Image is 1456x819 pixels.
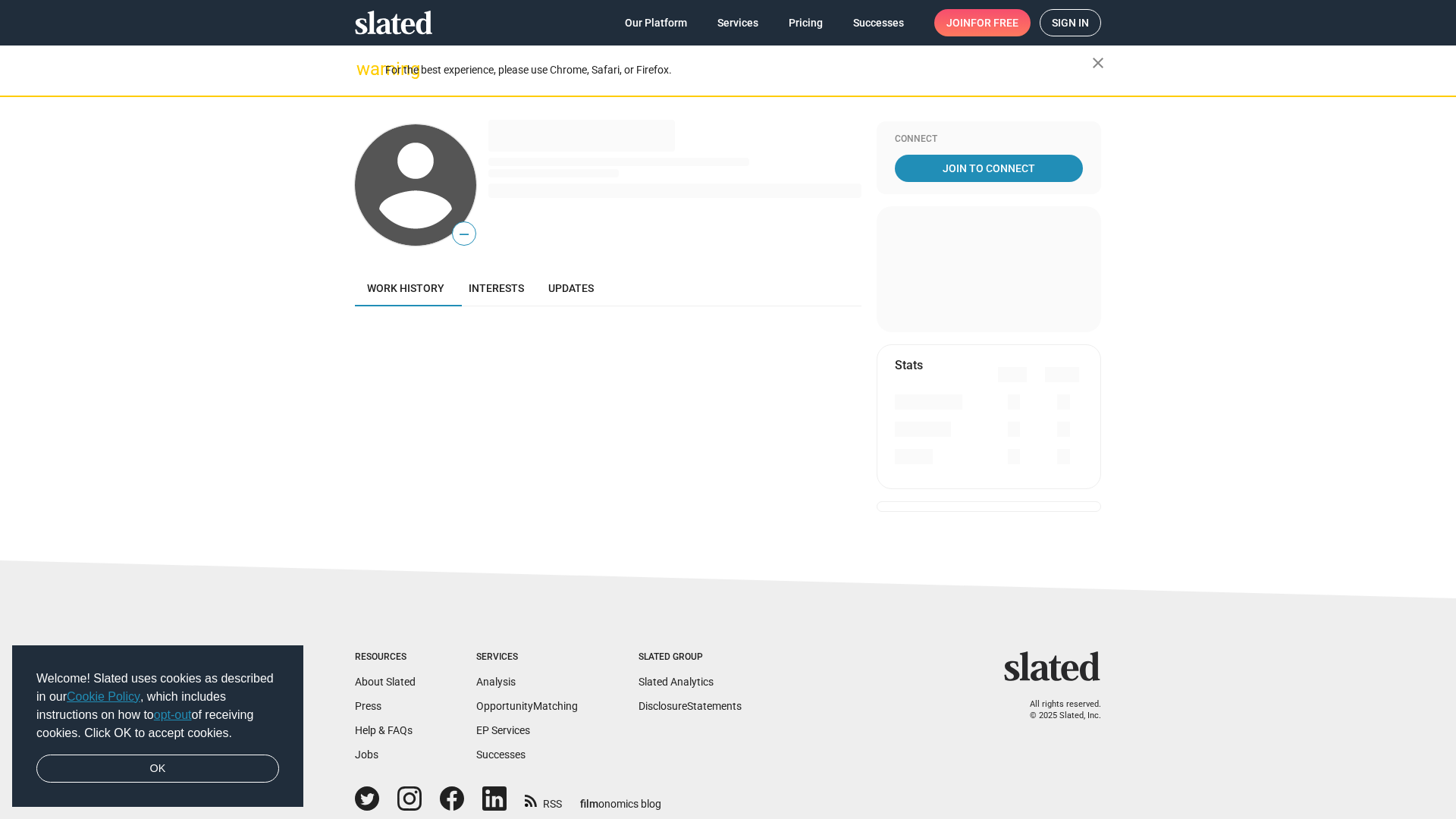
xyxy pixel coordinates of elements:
[639,676,714,688] a: Slated Analytics
[457,270,536,306] a: Interests
[355,270,457,306] a: Work history
[476,748,526,761] a: Successes
[36,755,279,783] a: dismiss cookie message
[580,798,598,810] span: film
[705,9,770,36] a: Services
[385,60,1092,80] div: For the best experience, please use Chrome, Safari, or Firefox.
[841,9,916,36] a: Successes
[12,645,303,808] div: cookieconsent
[946,9,1018,36] span: Join
[1052,10,1089,36] span: Sign in
[453,224,475,244] span: —
[355,724,413,736] a: Help & FAQs
[625,9,687,36] span: Our Platform
[476,651,578,664] div: Services
[525,788,562,811] a: RSS
[777,9,835,36] a: Pricing
[469,282,524,294] span: Interests
[639,651,742,664] div: Slated Group
[356,60,375,78] mat-icon: warning
[789,9,823,36] span: Pricing
[895,133,1083,146] div: Connect
[971,9,1018,36] span: for free
[355,676,416,688] a: About Slated
[355,748,378,761] a: Jobs
[853,9,904,36] span: Successes
[1040,9,1101,36] a: Sign in
[934,9,1031,36] a: Joinfor free
[355,651,416,664] div: Resources
[1089,54,1107,72] mat-icon: close
[36,670,279,742] span: Welcome! Slated uses cookies as described in our , which includes instructions on how to of recei...
[895,155,1083,182] a: Join To Connect
[895,357,923,373] mat-card-title: Stats
[613,9,699,36] a: Our Platform
[476,676,516,688] a: Analysis
[154,708,192,721] a: opt-out
[898,155,1080,182] span: Join To Connect
[367,282,444,294] span: Work history
[717,9,758,36] span: Services
[1014,699,1101,721] p: All rights reserved. © 2025 Slated, Inc.
[67,690,140,703] a: Cookie Policy
[355,700,381,712] a: Press
[536,270,606,306] a: Updates
[580,785,661,811] a: filmonomics blog
[476,700,578,712] a: OpportunityMatching
[639,700,742,712] a: DisclosureStatements
[548,282,594,294] span: Updates
[476,724,530,736] a: EP Services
